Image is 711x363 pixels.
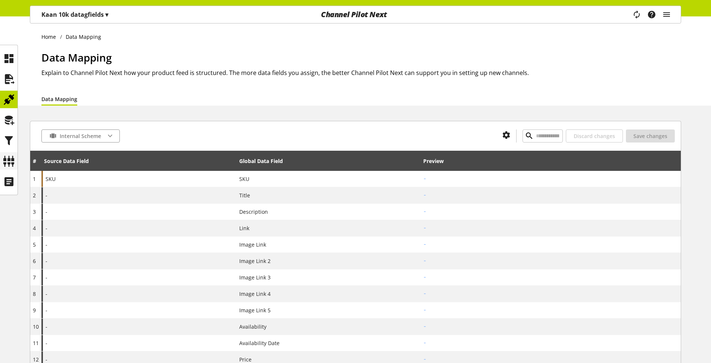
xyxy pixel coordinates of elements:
[33,307,36,314] span: 9
[574,132,615,140] span: Discard changes
[239,257,271,265] span: Image Link 2
[423,191,678,199] h2: -
[105,10,108,19] span: ▾
[423,290,678,298] h2: -
[423,339,678,347] h2: -
[33,274,36,281] span: 7
[633,132,667,140] span: Save changes
[41,33,60,41] a: Home
[46,339,47,347] span: -
[423,241,678,248] h2: -
[423,257,678,265] h2: -
[239,224,249,232] span: Link
[239,241,266,248] span: Image Link
[33,339,39,347] span: 11
[46,306,47,314] span: -
[239,157,283,165] div: Global Data Field
[46,273,47,281] span: -
[41,95,77,103] a: Data Mapping
[239,323,266,331] span: Availability
[239,339,280,347] span: Availability Date
[33,290,36,297] span: 8
[423,224,678,232] h2: -
[423,306,678,314] h2: -
[423,175,678,183] h2: -
[46,224,47,232] span: -
[33,356,39,363] span: 12
[46,257,47,265] span: -
[239,191,250,199] span: Title
[566,129,623,143] button: Discard changes
[46,241,47,248] span: -
[239,306,271,314] span: Image Link 5
[33,323,39,330] span: 10
[423,208,678,216] h2: -
[46,323,47,331] span: -
[33,257,36,265] span: 6
[46,290,47,298] span: -
[41,50,112,65] span: Data Mapping
[46,175,56,183] span: SKU
[30,6,681,24] nav: main navigation
[239,273,271,281] span: Image Link 3
[239,290,271,298] span: Image Link 4
[33,192,36,199] span: 2
[33,208,36,215] span: 3
[46,191,47,199] span: -
[423,157,444,165] div: Preview
[239,175,249,183] span: SKU
[46,208,47,216] span: -
[33,175,36,182] span: 1
[44,157,89,165] div: Source Data Field
[41,68,681,77] h2: Explain to Channel Pilot Next how your product feed is structured. The more data fields you assig...
[423,323,678,331] h2: -
[33,241,36,248] span: 5
[33,225,36,232] span: 4
[41,10,108,19] p: Kaan 10k datagfields
[423,273,678,281] h2: -
[239,208,268,216] span: Description
[626,129,675,143] button: Save changes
